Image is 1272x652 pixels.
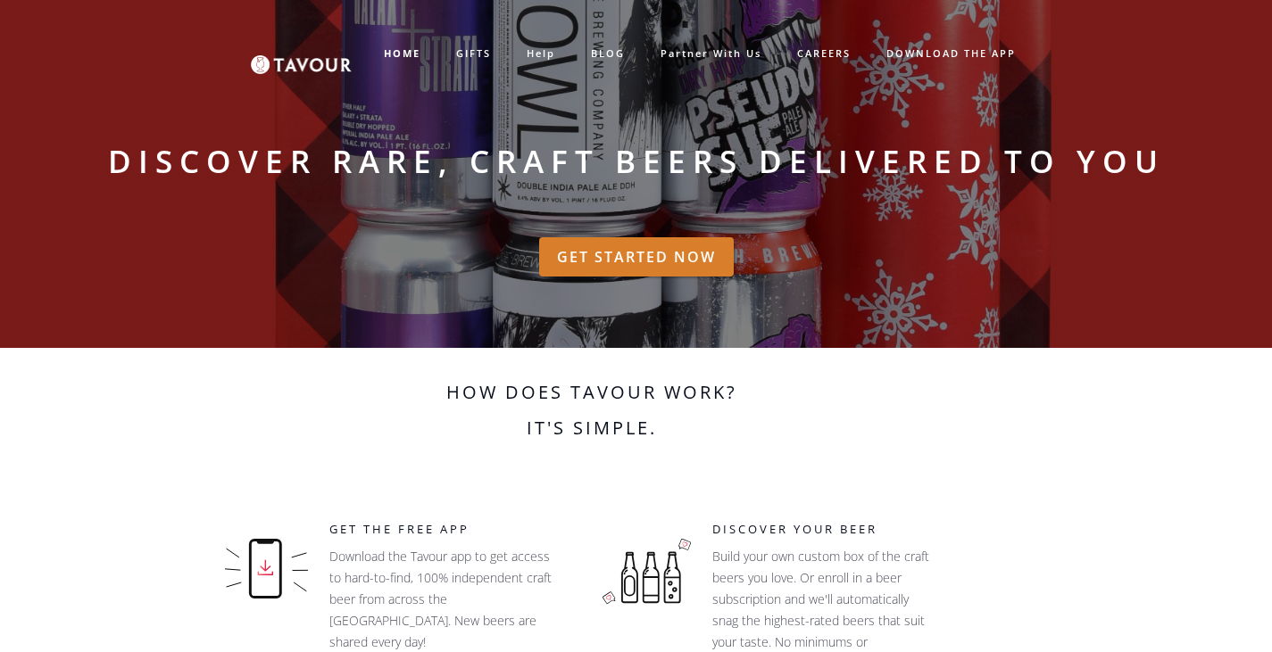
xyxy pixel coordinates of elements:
strong: Discover rare, craft beers delivered to you [108,140,1165,183]
h2: How does Tavour work? It's simple. [337,375,846,464]
h5: GET THE FREE APP [329,521,562,539]
a: help [509,39,573,69]
strong: HOME [384,46,420,60]
a: BLOG [573,39,643,69]
a: HOME [366,39,438,69]
a: CAREERS [779,39,869,69]
a: DOWNLOAD THE APP [869,39,1034,69]
h5: Discover your beer [712,521,954,539]
a: partner with us [643,39,779,69]
a: GET STARTED NOW [539,237,734,276]
a: GIFTS [438,39,509,69]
